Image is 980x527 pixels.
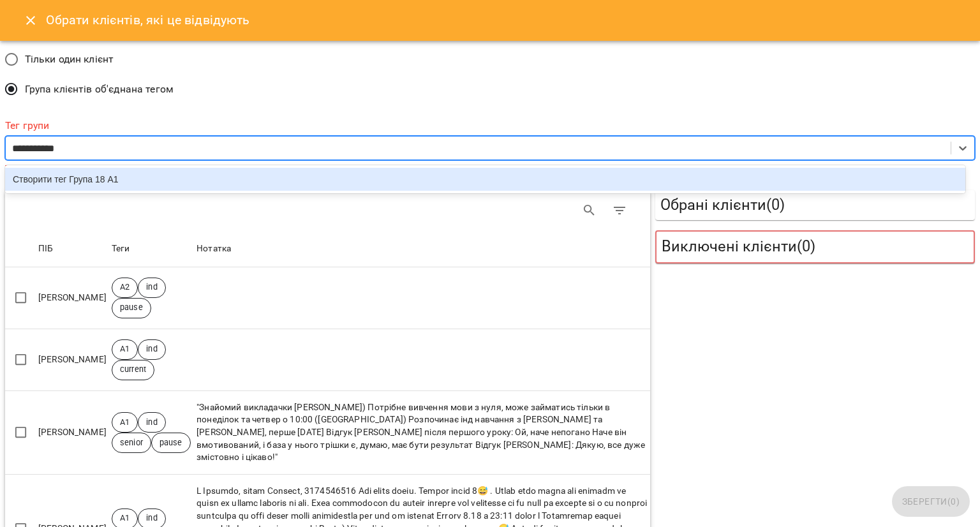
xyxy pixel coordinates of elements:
[46,10,250,30] h6: Обрати клієнтів, які це відвідують
[112,364,154,375] span: current
[138,343,165,355] span: ind
[112,241,130,256] div: Sort
[574,195,605,226] button: Search
[197,241,231,256] div: Нотатка
[38,241,53,256] div: ПІБ
[5,168,965,191] div: Створити тег Група 18 А1
[138,281,165,293] span: ind
[194,390,650,474] td: "Знайомий викладачки [PERSON_NAME]) Потрібне вивчення мови з нуля, може займатись тільки в понеді...
[112,281,137,293] span: А2
[38,241,107,256] span: ПІБ
[197,241,231,256] div: Sort
[662,237,969,256] h5: Виключені клієнти ( 0 )
[15,5,46,36] button: Close
[36,329,109,390] td: [PERSON_NAME]
[112,241,191,256] span: Теги
[197,241,648,256] span: Нотатка
[5,190,650,231] div: Table Toolbar
[112,241,130,256] div: Теги
[112,512,137,524] span: А1
[660,195,970,215] h5: Обрані клієнти ( 0 )
[25,52,114,67] span: Тільки один клієнт
[25,82,174,97] span: Група клієнтів об'єднана тегом
[36,390,109,474] td: [PERSON_NAME]
[138,417,165,428] span: ind
[36,267,109,329] td: [PERSON_NAME]
[112,417,137,428] span: А1
[5,121,975,131] label: Тег групи
[604,195,635,226] button: Фільтр
[138,512,165,524] span: ind
[112,437,151,449] span: senior
[5,163,82,172] b: Тег групи не задано!
[112,343,137,355] span: А1
[152,437,190,449] span: pause
[38,241,53,256] div: Sort
[112,302,151,313] span: pause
